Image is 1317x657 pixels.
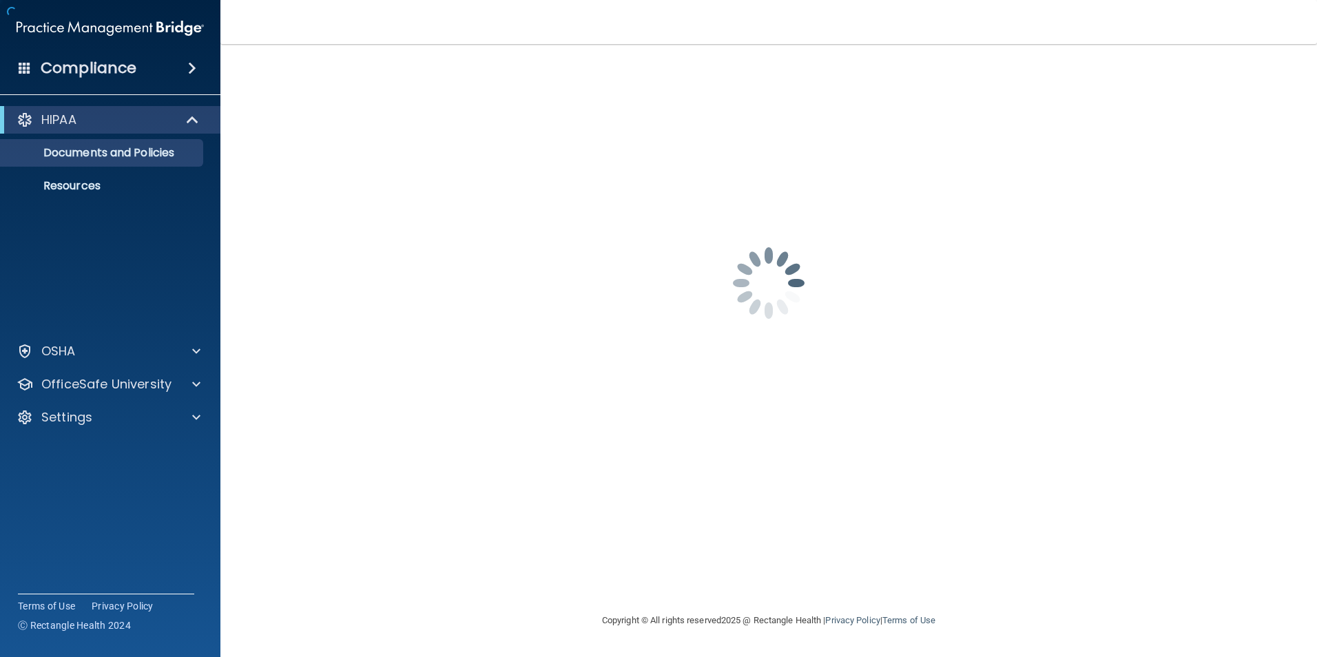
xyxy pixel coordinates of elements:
[9,146,197,160] p: Documents and Policies
[17,112,200,128] a: HIPAA
[18,618,131,632] span: Ⓒ Rectangle Health 2024
[825,615,880,625] a: Privacy Policy
[41,112,76,128] p: HIPAA
[41,343,76,359] p: OSHA
[41,376,172,393] p: OfficeSafe University
[9,179,197,193] p: Resources
[17,376,200,393] a: OfficeSafe University
[17,14,204,42] img: PMB logo
[17,343,200,359] a: OSHA
[882,615,935,625] a: Terms of Use
[700,214,838,352] img: spinner.e123f6fc.gif
[18,599,75,613] a: Terms of Use
[517,598,1020,643] div: Copyright © All rights reserved 2025 @ Rectangle Health | |
[41,59,136,78] h4: Compliance
[17,409,200,426] a: Settings
[92,599,154,613] a: Privacy Policy
[41,409,92,426] p: Settings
